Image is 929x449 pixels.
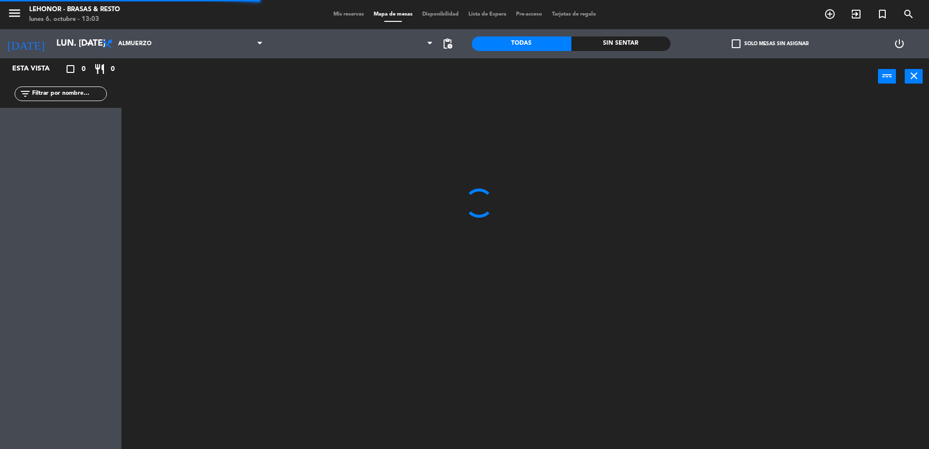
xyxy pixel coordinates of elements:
[7,6,22,20] i: menu
[850,8,862,20] i: exit_to_app
[5,63,70,75] div: Esta vista
[903,8,914,20] i: search
[881,70,893,82] i: power_input
[878,69,896,84] button: power_input
[7,6,22,24] button: menu
[877,8,888,20] i: turned_in_not
[824,8,836,20] i: add_circle_outline
[732,39,740,48] span: check_box_outline_blank
[29,5,120,15] div: Lehonor - Brasas & Resto
[82,64,86,75] span: 0
[417,12,464,17] span: Disponibilidad
[547,12,601,17] span: Tarjetas de regalo
[464,12,511,17] span: Lista de Espera
[905,69,923,84] button: close
[328,12,369,17] span: Mis reservas
[894,38,905,50] i: power_settings_new
[472,36,571,51] div: Todas
[111,64,115,75] span: 0
[908,70,920,82] i: close
[65,63,76,75] i: crop_square
[369,12,417,17] span: Mapa de mesas
[29,15,120,24] div: lunes 6. octubre - 13:03
[118,40,152,47] span: Almuerzo
[19,88,31,100] i: filter_list
[94,63,105,75] i: restaurant
[732,39,809,48] label: Solo mesas sin asignar
[31,88,106,99] input: Filtrar por nombre...
[442,38,453,50] span: pending_actions
[571,36,671,51] div: Sin sentar
[511,12,547,17] span: Pre-acceso
[83,38,95,50] i: arrow_drop_down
